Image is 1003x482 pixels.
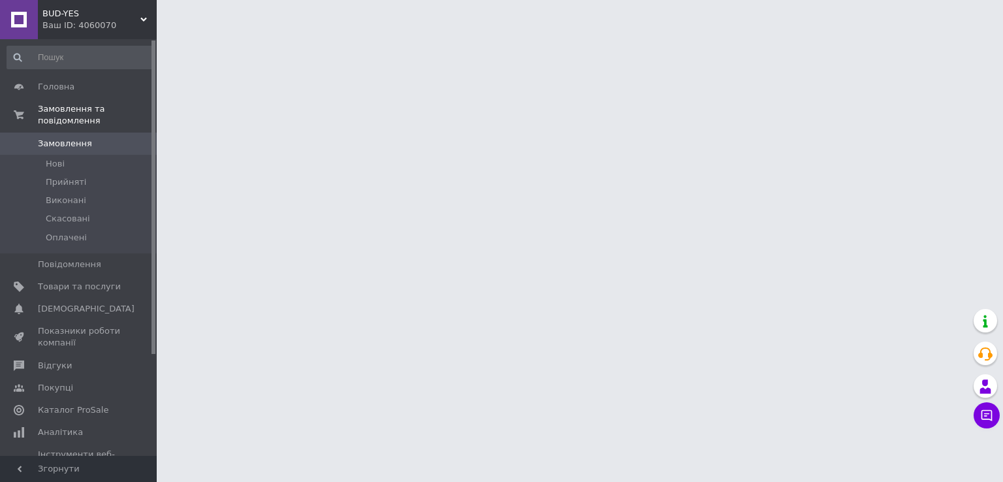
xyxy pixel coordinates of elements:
span: Товари та послуги [38,281,121,293]
span: Нові [46,158,65,170]
span: Покупці [38,382,73,394]
button: Чат з покупцем [974,402,1000,428]
span: Виконані [46,195,86,206]
span: Відгуки [38,360,72,372]
span: Каталог ProSale [38,404,108,416]
span: BUD-YES [42,8,140,20]
span: Повідомлення [38,259,101,270]
div: Ваш ID: 4060070 [42,20,157,31]
span: Прийняті [46,176,86,188]
span: Показники роботи компанії [38,325,121,349]
span: [DEMOGRAPHIC_DATA] [38,303,135,315]
span: Інструменти веб-майстра та SEO [38,449,121,472]
span: Оплачені [46,232,87,244]
span: Головна [38,81,74,93]
span: Замовлення [38,138,92,150]
span: Замовлення та повідомлення [38,103,157,127]
span: Аналітика [38,426,83,438]
span: Скасовані [46,213,90,225]
input: Пошук [7,46,154,69]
